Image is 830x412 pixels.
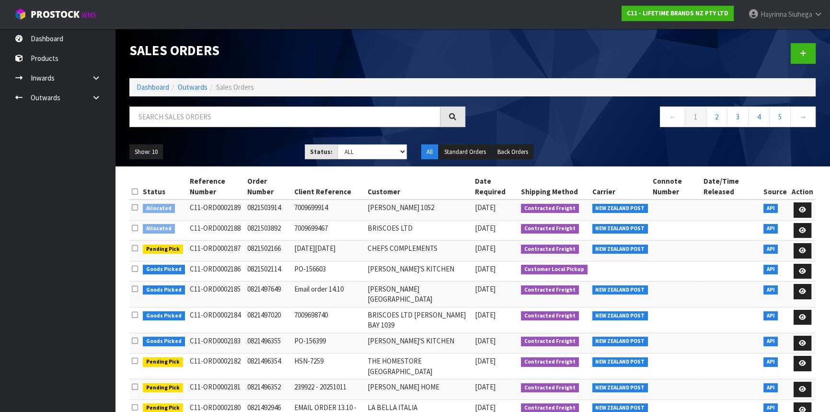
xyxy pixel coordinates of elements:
span: Goods Picked [143,265,185,274]
a: 4 [748,106,770,127]
a: Outwards [178,82,207,92]
th: Shipping Method [519,174,590,200]
span: Allocated [143,204,175,213]
h1: Sales Orders [129,43,465,58]
th: Action [789,174,816,200]
span: API [763,265,778,274]
td: 0821496355 [245,333,292,353]
td: 0821497020 [245,307,292,333]
span: [DATE] [475,356,496,365]
td: PO-156399 [292,333,365,353]
span: [DATE] [475,403,496,412]
td: THE HOMESTORE [GEOGRAPHIC_DATA] [365,353,472,379]
span: Contracted Freight [521,285,579,295]
a: 1 [685,106,706,127]
td: BRISCOES LTD [365,220,472,241]
th: Reference Number [187,174,245,200]
button: All [421,144,438,160]
td: C11-ORD0002185 [187,282,245,307]
span: Contracted Freight [521,383,579,393]
span: Contracted Freight [521,337,579,346]
span: [DATE] [475,382,496,391]
span: Contracted Freight [521,224,579,234]
td: [PERSON_NAME] HOME [365,379,472,400]
span: NEW ZEALAND POST [592,311,648,321]
span: Goods Picked [143,285,185,295]
a: C11 - LIFETIME BRANDS NZ PTY LTD [622,6,734,21]
th: Source [761,174,789,200]
td: 7009699914 [292,200,365,220]
span: Contracted Freight [521,311,579,321]
span: API [763,245,778,254]
button: Show: 10 [129,144,163,160]
button: Back Orders [492,144,533,160]
th: Status [140,174,187,200]
td: Email order 14.10 [292,282,365,307]
td: [DATE][DATE] [292,241,365,261]
td: 7009698740 [292,307,365,333]
span: NEW ZEALAND POST [592,224,648,234]
span: Contracted Freight [521,245,579,254]
span: API [763,204,778,213]
td: [PERSON_NAME][GEOGRAPHIC_DATA] [365,282,472,307]
span: Contracted Freight [521,204,579,213]
td: 0821503914 [245,200,292,220]
a: 5 [769,106,791,127]
span: Goods Picked [143,337,185,346]
th: Date Required [473,174,519,200]
span: Hayrinna [761,10,787,19]
th: Connote Number [650,174,701,200]
td: 0821497649 [245,282,292,307]
td: HSN-7259 [292,353,365,379]
td: PO-156603 [292,261,365,282]
span: Contracted Freight [521,357,579,367]
td: C11-ORD0002188 [187,220,245,241]
span: NEW ZEALAND POST [592,337,648,346]
td: [PERSON_NAME]'S KITCHEN [365,261,472,282]
td: 7009699467 [292,220,365,241]
input: Search sales orders [129,106,440,127]
span: [DATE] [475,203,496,212]
span: Sales Orders [216,82,254,92]
span: Pending Pick [143,245,183,254]
th: Carrier [590,174,651,200]
td: 0821503892 [245,220,292,241]
td: C11-ORD0002182 [187,353,245,379]
span: NEW ZEALAND POST [592,285,648,295]
span: API [763,224,778,234]
small: WMS [81,11,96,20]
td: C11-ORD0002186 [187,261,245,282]
a: 2 [706,106,727,127]
a: 3 [727,106,749,127]
span: Goods Picked [143,311,185,321]
span: NEW ZEALAND POST [592,357,648,367]
button: Standard Orders [439,144,491,160]
span: [DATE] [475,224,496,233]
span: API [763,311,778,321]
td: [PERSON_NAME] 1052 [365,200,472,220]
th: Client Reference [292,174,365,200]
td: C11-ORD0002187 [187,241,245,261]
td: C11-ORD0002189 [187,200,245,220]
td: C11-ORD0002181 [187,379,245,400]
td: 0821502114 [245,261,292,282]
strong: C11 - LIFETIME BRANDS NZ PTY LTD [627,9,728,17]
td: 239922 - 20251011 [292,379,365,400]
span: API [763,383,778,393]
span: Siuhega [788,10,812,19]
td: 0821502166 [245,241,292,261]
th: Order Number [245,174,292,200]
td: CHEFS COMPLEMENTS [365,241,472,261]
span: API [763,285,778,295]
td: C11-ORD0002184 [187,307,245,333]
a: ← [660,106,685,127]
span: API [763,337,778,346]
a: Dashboard [137,82,169,92]
span: [DATE] [475,336,496,345]
nav: Page navigation [480,106,816,130]
td: 0821496352 [245,379,292,400]
td: BRISCOES LTD [PERSON_NAME] BAY 1039 [365,307,472,333]
td: [PERSON_NAME]'S KITCHEN [365,333,472,353]
span: NEW ZEALAND POST [592,245,648,254]
a: → [790,106,816,127]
